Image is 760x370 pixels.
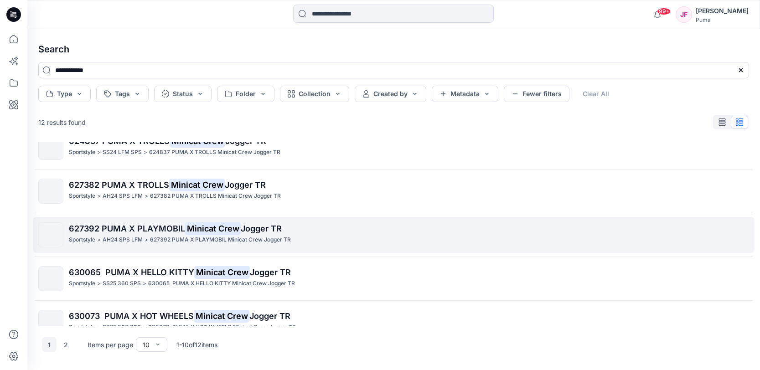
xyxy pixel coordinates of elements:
[696,16,749,23] div: Puma
[88,340,133,349] p: Items per page
[432,86,498,102] button: Metadata
[58,337,73,352] button: 2
[249,311,290,321] span: Jogger TR
[69,191,95,201] p: Sportstyle
[150,235,291,245] p: 627392 PUMA X PLAYMOBIL Minicat Crew Jogger TR
[676,6,692,23] div: JF
[69,180,169,190] span: 627382 PUMA X TROLLS
[42,337,57,352] button: 1
[97,191,101,201] p: >
[69,279,95,288] p: Sportstyle
[97,279,101,288] p: >
[217,86,274,102] button: Folder
[504,86,569,102] button: Fewer filters
[33,304,755,340] a: 630073 PUMA X HOT WHEELSMinicat CrewJogger TRSportstyle>SS25 360 SPS>630073 PUMA X HOT WHEELS Min...
[97,235,101,245] p: >
[144,148,147,157] p: >
[143,340,150,349] div: 10
[69,224,185,233] span: 627392 PUMA X PLAYMOBIL
[145,191,148,201] p: >
[69,235,95,245] p: Sportstyle
[103,191,143,201] p: AH24 SPS LFM
[38,118,86,127] p: 12 results found
[176,340,217,349] p: 1 - 10 of 12 items
[33,129,755,165] a: 624837 PUMA X TROLLSMinicat CrewJogger TRSportstyle>SS24 LFM SPS>624837 PUMA X TROLLS Minicat Cre...
[103,279,141,288] p: SS25 360 SPS
[149,148,280,157] p: 624837 PUMA X TROLLS Minicat Crew Jogger TR
[38,86,91,102] button: Type
[96,86,149,102] button: Tags
[97,323,101,332] p: >
[170,134,225,147] mark: Minicat Crew
[185,222,241,235] mark: Minicat Crew
[657,8,671,15] span: 99+
[143,323,146,332] p: >
[194,309,249,322] mark: Minicat Crew
[150,191,281,201] p: 627382 PUMA X TROLLS Minicat Crew Jogger TR
[33,173,755,209] a: 627382 PUMA X TROLLSMinicat CrewJogger TRSportstyle>AH24 SPS LFM>627382 PUMA X TROLLS Minicat Cre...
[169,178,225,191] mark: Minicat Crew
[696,5,749,16] div: [PERSON_NAME]
[143,279,146,288] p: >
[103,148,142,157] p: SS24 LFM SPS
[145,235,148,245] p: >
[280,86,349,102] button: Collection
[225,180,266,190] span: Jogger TR
[194,266,250,278] mark: Minicat Crew
[31,36,756,62] h4: Search
[103,323,141,332] p: SS25 360 SPS
[69,323,95,332] p: Sportstyle
[148,323,296,332] p: 630073 PUMA X HOT WHEELS Minicat Crew Jogger TR
[69,311,194,321] span: 630073 PUMA X HOT WHEELS
[69,267,194,277] span: 630065 PUMA X HELLO KITTY
[97,148,101,157] p: >
[103,235,143,245] p: AH24 SPS LFM
[33,261,755,297] a: 630065 PUMA X HELLO KITTYMinicat CrewJogger TRSportstyle>SS25 360 SPS>630065 PUMA X HELLO KITTY M...
[241,224,282,233] span: Jogger TR
[69,148,95,157] p: Sportstyle
[33,217,755,253] a: 627392 PUMA X PLAYMOBILMinicat CrewJogger TRSportstyle>AH24 SPS LFM>627392 PUMA X PLAYMOBIL Minic...
[148,279,295,288] p: 630065 PUMA X HELLO KITTY Minicat Crew Jogger TR
[355,86,426,102] button: Created by
[154,86,212,102] button: Status
[250,267,291,277] span: Jogger TR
